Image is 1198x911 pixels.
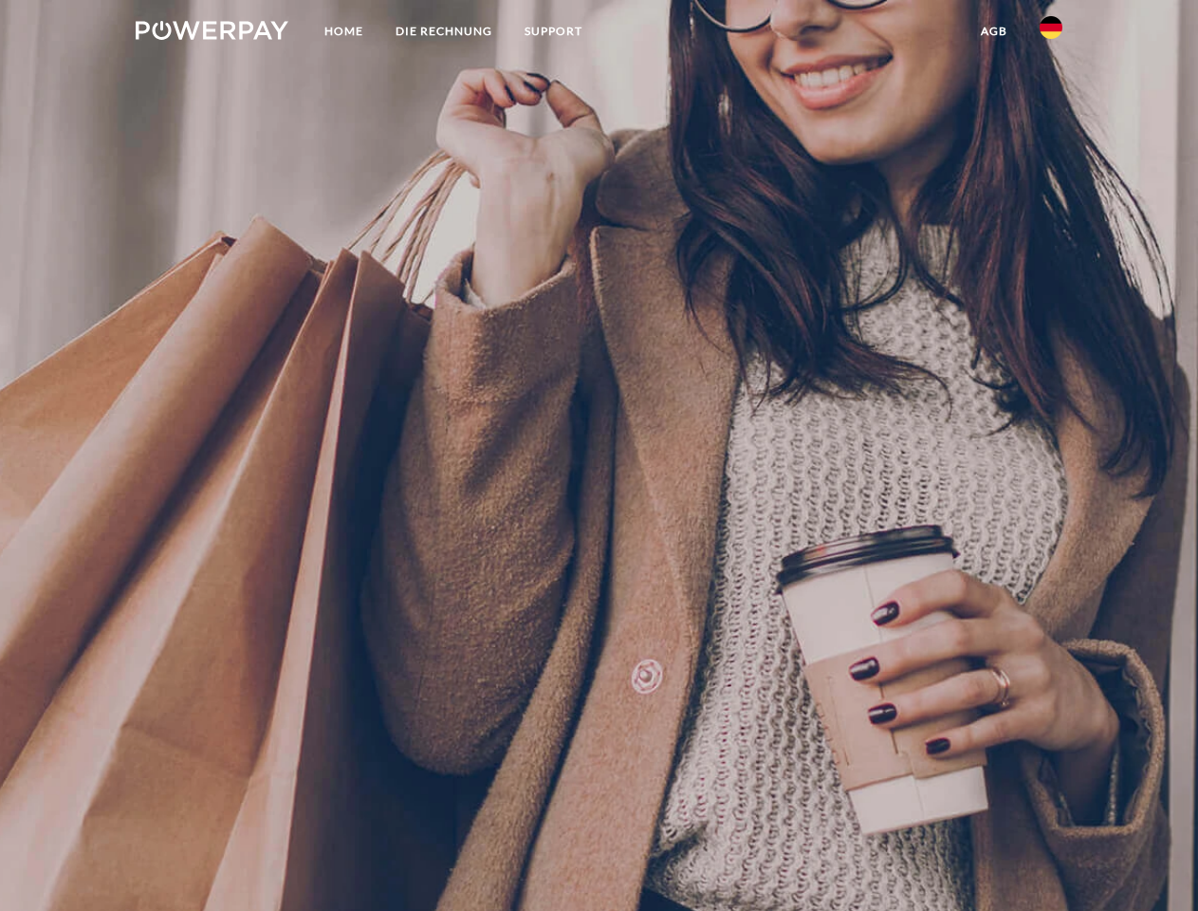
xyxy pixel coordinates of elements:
[379,14,508,48] a: DIE RECHNUNG
[308,14,379,48] a: Home
[136,21,288,40] img: logo-powerpay-white.svg
[965,14,1023,48] a: agb
[508,14,599,48] a: SUPPORT
[1040,16,1062,39] img: de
